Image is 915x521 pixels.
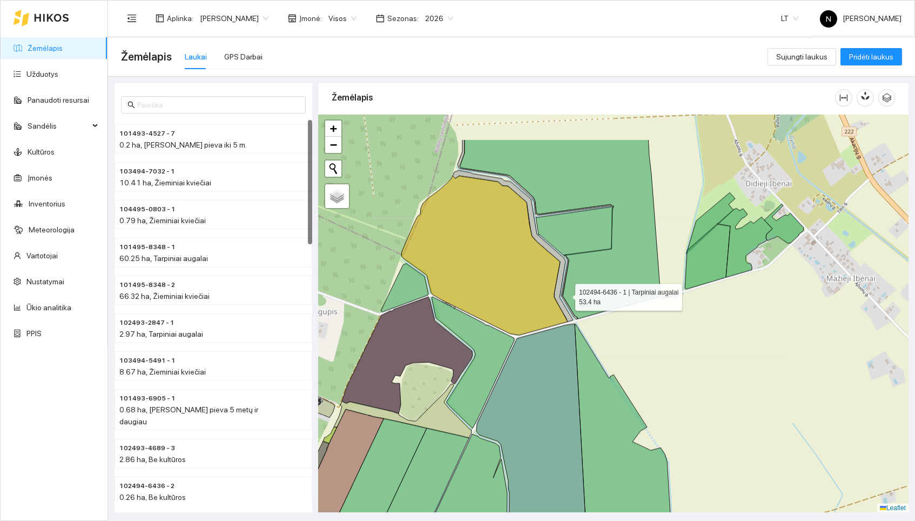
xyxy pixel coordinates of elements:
span: 10.41 ha, Žieminiai kviečiai [119,178,211,187]
span: 104495-0803 - 1 [119,204,176,215]
span: N [826,10,831,28]
span: Pridėti laukus [849,51,893,63]
span: 103494-5491 - 1 [119,356,176,366]
a: Pridėti laukus [840,52,902,61]
a: Zoom out [325,137,341,153]
span: [PERSON_NAME] [820,14,901,23]
a: Sujungti laukus [768,52,836,61]
a: Užduotys [26,70,58,78]
button: Sujungti laukus [768,48,836,65]
span: 2.97 ha, Tarpiniai augalai [119,330,203,338]
a: Ūkio analitika [26,303,71,312]
span: Sezonas : [387,12,419,24]
a: Kultūros [28,148,55,156]
span: search [127,101,135,109]
a: Nustatymai [26,277,64,286]
input: Paieška [137,99,299,111]
span: Nikolajus Dubnikovas [200,10,268,26]
button: Initiate a new search [325,161,341,177]
span: Visos [328,10,356,26]
span: 101493-6905 - 1 [119,393,176,404]
a: Zoom in [325,121,341,137]
a: Layers [325,184,349,208]
a: Vartotojai [26,251,58,260]
span: 0.79 ha, Žieminiai kviečiai [119,216,206,225]
span: layout [156,14,164,23]
span: calendar [376,14,385,23]
div: Laukai [185,51,207,63]
button: Pridėti laukus [840,48,902,65]
button: column-width [835,89,852,106]
span: Įmonė : [299,12,322,24]
span: column-width [836,93,852,102]
span: 0.68 ha, [PERSON_NAME] pieva 5 metų ir daugiau [119,405,258,426]
span: 2026 [425,10,453,26]
span: Žemėlapis [121,48,172,65]
span: 102493-2847 - 1 [119,318,174,328]
span: Sandėlis [28,115,89,137]
span: Aplinka : [167,12,193,24]
span: 101495-8348 - 1 [119,242,176,252]
span: 103494-7032 - 1 [119,166,175,177]
span: 8.67 ha, Žieminiai kviečiai [119,368,206,376]
span: 101493-4527 - 7 [119,129,175,139]
span: 0.26 ha, Be kultūros [119,493,186,502]
a: Meteorologija [29,225,75,234]
a: Įmonės [28,173,52,182]
span: − [330,138,337,151]
a: Žemėlapis [28,44,63,52]
span: 2.86 ha, Be kultūros [119,455,186,464]
a: Inventorius [29,199,65,208]
span: 60.25 ha, Tarpiniai augalai [119,254,208,263]
a: Panaudoti resursai [28,96,89,104]
a: PPIS [26,329,42,338]
span: 101495-8348 - 2 [119,280,175,290]
button: menu-fold [121,8,143,29]
div: GPS Darbai [224,51,263,63]
span: menu-fold [127,14,137,23]
div: Žemėlapis [332,82,835,113]
span: 66.32 ha, Žieminiai kviečiai [119,292,210,300]
span: + [330,122,337,135]
span: 102494-6436 - 2 [119,481,174,491]
span: 0.2 ha, [PERSON_NAME] pieva iki 5 m. [119,141,247,149]
span: Sujungti laukus [776,51,827,63]
span: 102493-4689 - 3 [119,443,175,453]
span: shop [288,14,297,23]
span: LT [781,10,798,26]
a: Leaflet [880,504,906,512]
